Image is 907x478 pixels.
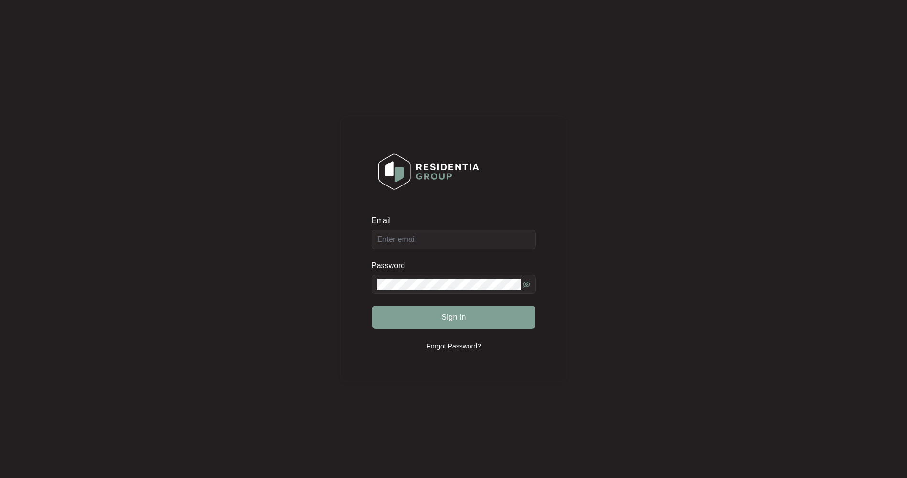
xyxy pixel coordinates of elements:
[426,341,481,351] p: Forgot Password?
[372,147,485,196] img: Login Logo
[372,261,412,271] label: Password
[372,306,535,329] button: Sign in
[377,279,521,290] input: Password
[372,216,397,226] label: Email
[372,230,536,249] input: Email
[523,281,530,288] span: eye-invisible
[441,312,466,323] span: Sign in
